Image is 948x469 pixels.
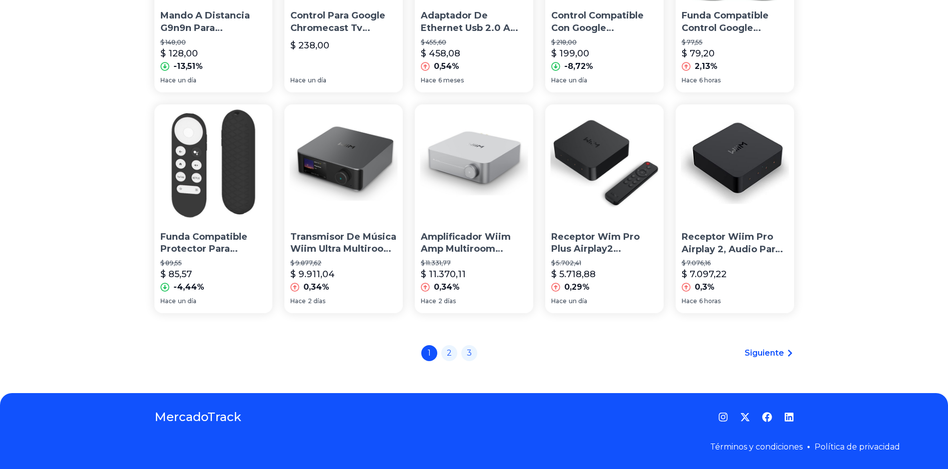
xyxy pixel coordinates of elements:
p: 0,3% [695,281,715,293]
p: $ 199,00 [551,46,589,60]
a: Términos y condiciones [710,442,803,452]
p: $ 5.718,88 [551,267,596,281]
p: $ 77,55 [682,38,788,46]
a: Twitter [740,412,750,422]
p: $ 148,00 [160,38,267,46]
p: -4,44% [173,281,204,293]
p: Adaptador De Ethernet Usb 2.0 A Rj45 Para Google Chromecast [421,9,527,34]
span: Hace [421,297,436,305]
span: un día [569,76,587,84]
span: Hace [160,76,176,84]
img: Transmisor De Música Wiim Ultra Multiroom Con Chromecast Y A [284,104,403,223]
a: Siguiente [745,347,794,359]
span: Hace [551,297,567,305]
p: $ 7.076,16 [682,259,788,267]
p: 0,34% [434,281,460,293]
p: Receptor Wiim Pro Airplay 2, Audio Para Chromecast, Wifi Mul [682,231,788,256]
img: Receptor Wiim Pro Airplay 2, Audio Para Chromecast, Wifi Mul [676,104,794,223]
p: $ 455,60 [421,38,527,46]
span: un día [178,297,196,305]
span: un día [308,76,326,84]
p: 0,34% [303,281,329,293]
span: Hace [290,297,306,305]
a: Política de privacidad [815,442,900,452]
p: $ 89,55 [160,259,267,267]
span: un día [178,76,196,84]
p: $ 85,57 [160,267,192,281]
span: Hace [160,297,176,305]
span: un día [569,297,587,305]
a: MercadoTrack [154,409,241,425]
p: $ 11.331,77 [421,259,527,267]
p: Control Compatible Con Google Chromecast 4k Hd Comando Voz [551,9,658,34]
p: Control Para Google Chromecast Tv Mando Remoto De Reemplazo [290,9,397,34]
img: Receptor Wim Pro Plus Airplay2 Chromecast Audio Wifi [545,104,664,223]
span: 2 días [438,297,456,305]
img: Amplificador Wiim Amp Multiroom Streaming Con Chromecast Sil [415,104,533,223]
span: 6 horas [699,297,721,305]
p: -13,51% [173,60,203,72]
p: Transmisor De Música Wiim Ultra Multiroom Con Chromecast Y A [290,231,397,256]
p: $ 238,00 [290,38,329,52]
p: $ 218,00 [551,38,658,46]
p: $ 79,20 [682,46,715,60]
p: $ 11.370,11 [421,267,466,281]
p: Amplificador Wiim Amp Multiroom Streaming Con Chromecast Sil [421,231,527,256]
a: Amplificador Wiim Amp Multiroom Streaming Con Chromecast SilAmplificador Wiim Amp Multiroom Strea... [415,104,533,313]
p: -8,72% [564,60,593,72]
span: Hace [551,76,567,84]
img: Funda Compatible Protector Para Control Google Chromecast Tv [154,104,273,223]
span: Siguiente [745,347,784,359]
a: Receptor Wiim Pro Airplay 2, Audio Para Chromecast, Wifi MulReceptor Wiim Pro Airplay 2, Audio Pa... [676,104,794,313]
span: 6 meses [438,76,464,84]
p: $ 458,08 [421,46,460,60]
a: Receptor Wim Pro Plus Airplay2 Chromecast Audio WifiReceptor Wim Pro Plus Airplay2 Chromecast Aud... [545,104,664,313]
p: Receptor Wim Pro Plus Airplay2 Chromecast Audio Wifi [551,231,658,256]
a: Transmisor De Música Wiim Ultra Multiroom Con Chromecast Y ATransmisor De Música Wiim Ultra Multi... [284,104,403,313]
p: 0,54% [434,60,459,72]
span: Hace [682,297,697,305]
p: $ 128,00 [160,46,198,60]
span: Hace [421,76,436,84]
p: 0,29% [564,281,590,293]
span: 6 horas [699,76,721,84]
a: Facebook [762,412,772,422]
p: Funda Compatible Control Google Chromecast Tv Case Protector [682,9,788,34]
a: LinkedIn [784,412,794,422]
p: $ 7.097,22 [682,267,727,281]
p: $ 5.702,41 [551,259,658,267]
span: 2 días [308,297,325,305]
a: Funda Compatible Protector Para Control Google Chromecast TvFunda Compatible Protector Para Contr... [154,104,273,313]
a: 2 [441,345,457,361]
p: $ 9.911,04 [290,267,335,281]
a: 3 [461,345,477,361]
span: Hace [682,76,697,84]
p: Mando A Distancia G9n9n Para Chromecast Para Ga01919-us [160,9,267,34]
p: 2,13% [695,60,718,72]
p: $ 9.877,62 [290,259,397,267]
a: Instagram [718,412,728,422]
p: Funda Compatible Protector Para Control Google Chromecast Tv [160,231,267,256]
span: Hace [290,76,306,84]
